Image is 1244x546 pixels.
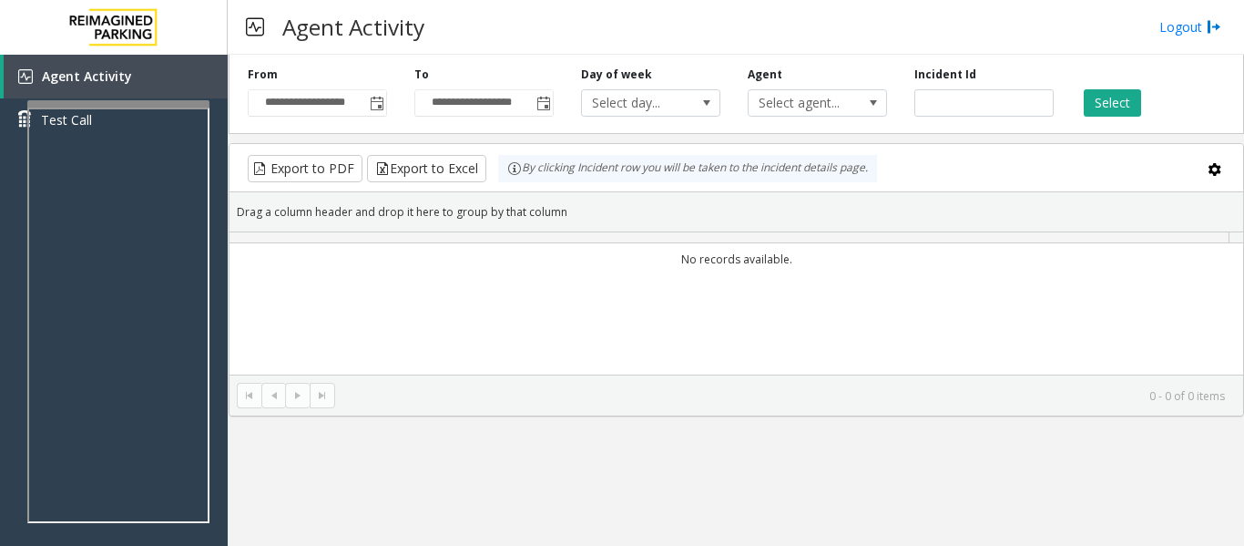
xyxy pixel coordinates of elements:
button: Export to Excel [367,155,486,182]
div: Data table [229,232,1243,375]
span: Select day... [582,90,692,116]
a: Agent Activity [4,55,228,98]
td: No records available. [229,243,1243,275]
label: Agent [748,67,782,83]
kendo-pager-info: 0 - 0 of 0 items [346,388,1225,404]
img: 'icon' [18,69,33,84]
label: From [248,67,278,83]
img: pageIcon [246,5,264,49]
label: To [414,67,429,83]
span: Select agent... [749,90,859,116]
button: Export to PDF [248,155,362,182]
img: infoIcon.svg [507,161,522,176]
span: Toggle popup [533,90,553,116]
h3: Agent Activity [273,5,433,49]
div: Drag a column header and drop it here to group by that column [229,196,1243,228]
button: Select [1084,89,1141,117]
label: Incident Id [914,67,976,83]
img: logout [1207,17,1221,36]
span: Agent Activity [42,67,132,85]
label: Day of week [581,67,652,83]
a: Logout [1159,17,1221,36]
span: Toggle popup [366,90,386,116]
div: By clicking Incident row you will be taken to the incident details page. [498,155,877,182]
